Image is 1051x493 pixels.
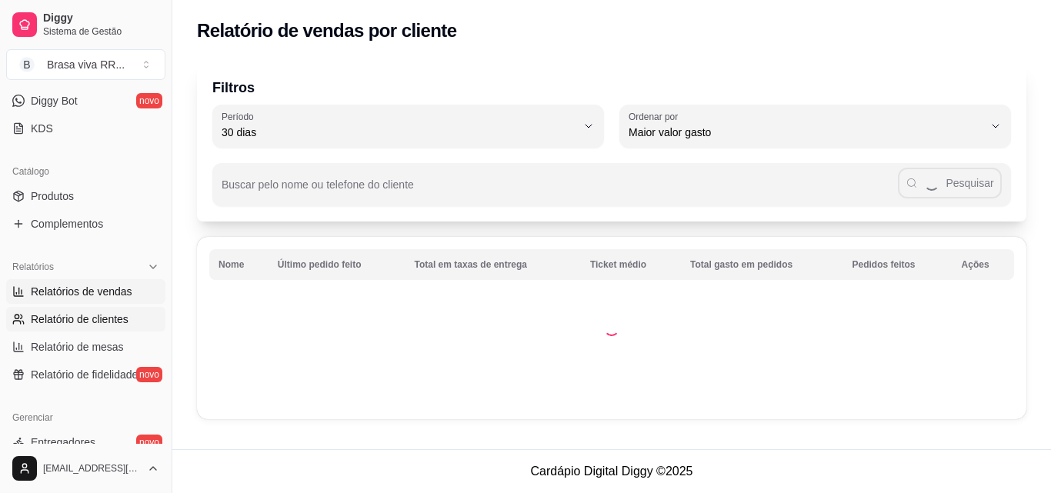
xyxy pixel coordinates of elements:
h2: Relatório de vendas por cliente [197,18,457,43]
footer: Cardápio Digital Diggy © 2025 [172,449,1051,493]
span: Diggy Bot [31,93,78,108]
a: Entregadoresnovo [6,430,165,455]
a: Diggy Botnovo [6,88,165,113]
label: Período [222,110,259,123]
div: Brasa viva RR ... [47,57,125,72]
button: [EMAIL_ADDRESS][DOMAIN_NAME] [6,450,165,487]
span: B [19,57,35,72]
span: Relatório de fidelidade [31,367,138,382]
a: Relatório de mesas [6,335,165,359]
a: Produtos [6,184,165,208]
div: Loading [604,321,619,336]
label: Ordenar por [629,110,683,123]
span: Produtos [31,188,74,204]
a: KDS [6,116,165,141]
a: Relatório de clientes [6,307,165,331]
span: Relatórios [12,261,54,273]
span: Complementos [31,216,103,232]
input: Buscar pelo nome ou telefone do cliente [222,183,898,198]
button: Select a team [6,49,165,80]
span: Relatório de mesas [31,339,124,355]
button: Ordenar porMaior valor gasto [619,105,1011,148]
a: DiggySistema de Gestão [6,6,165,43]
span: Diggy [43,12,159,25]
div: Gerenciar [6,405,165,430]
span: [EMAIL_ADDRESS][DOMAIN_NAME] [43,462,141,475]
button: Período30 dias [212,105,604,148]
span: 30 dias [222,125,576,140]
div: Catálogo [6,159,165,184]
a: Relatório de fidelidadenovo [6,362,165,387]
span: KDS [31,121,53,136]
span: Entregadores [31,435,95,450]
span: Maior valor gasto [629,125,983,140]
span: Relatório de clientes [31,311,128,327]
span: Sistema de Gestão [43,25,159,38]
a: Relatórios de vendas [6,279,165,304]
span: Relatórios de vendas [31,284,132,299]
p: Filtros [212,77,1011,98]
a: Complementos [6,212,165,236]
